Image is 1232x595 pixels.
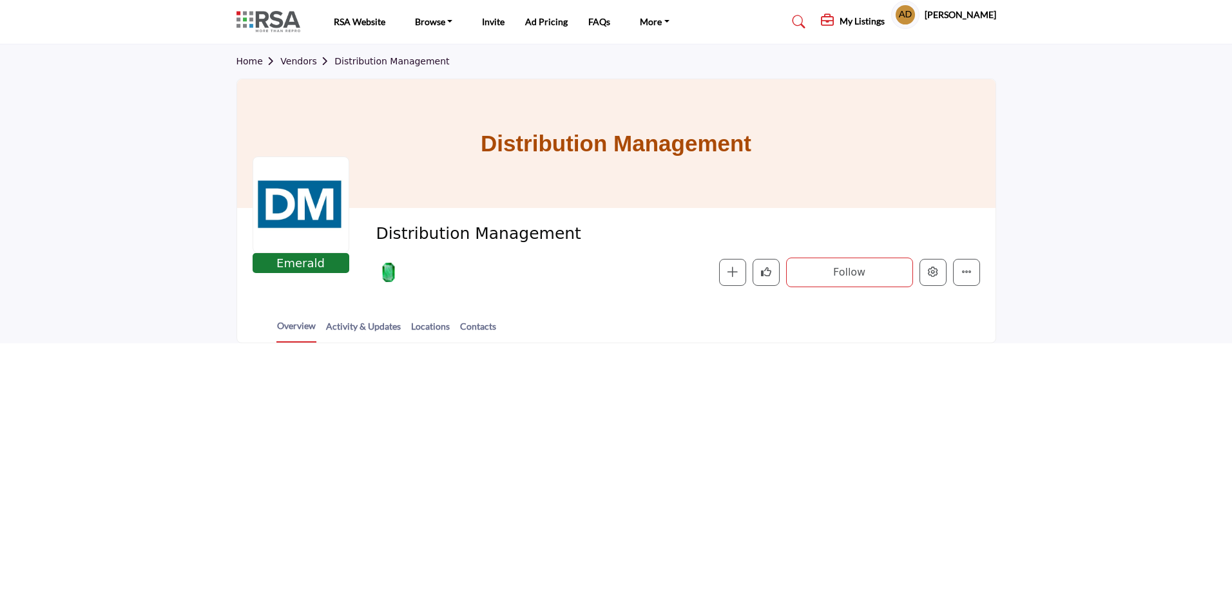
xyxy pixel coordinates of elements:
[276,319,316,343] a: Overview
[376,223,666,245] span: Distribution Management
[482,16,505,27] a: Invite
[236,11,307,32] img: site Logo
[379,263,398,282] img: Emerald
[334,16,385,27] a: RSA Website
[925,8,996,21] h5: [PERSON_NAME]
[840,15,885,27] h5: My Listings
[780,12,814,32] a: Search
[236,56,281,66] a: Home
[631,13,679,31] a: More
[406,13,462,31] a: Browse
[459,319,497,342] a: Contacts
[481,79,751,208] h1: Distribution Management
[891,1,919,29] button: Show hide supplier dropdown
[786,258,913,287] button: Follow
[525,16,568,27] a: Ad Pricing
[255,254,347,272] span: Emerald
[953,259,980,286] button: More details
[280,56,334,66] a: Vendors
[588,16,610,27] a: FAQs
[325,319,401,342] a: Activity & Updates
[334,56,449,66] a: Distribution Management
[821,14,885,30] div: My Listings
[919,259,947,286] button: Edit company
[410,319,450,342] a: Locations
[753,259,780,286] button: Like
